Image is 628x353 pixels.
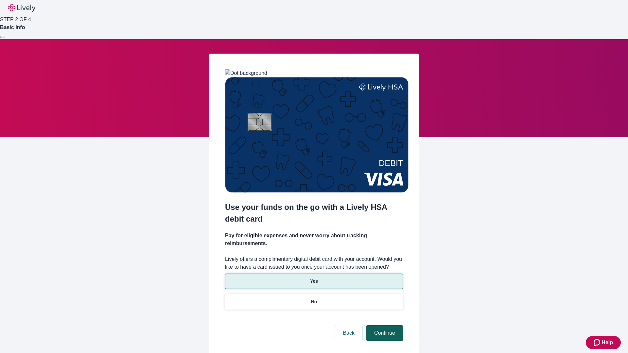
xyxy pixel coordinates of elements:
[225,69,267,77] img: Dot background
[602,339,613,346] span: Help
[335,325,362,341] button: Back
[8,4,35,12] img: Lively
[225,294,403,310] button: No
[225,201,403,225] h2: Use your funds on the go with a Lively HSA debit card
[310,278,318,285] p: Yes
[366,325,403,341] button: Continue
[586,336,621,349] button: Zendesk support iconHelp
[225,274,403,289] button: Yes
[225,232,403,247] h4: Pay for eligible expenses and never worry about tracking reimbursements.
[225,255,403,271] label: Lively offers a complimentary digital debit card with your account. Would you like to have a card...
[594,339,602,346] svg: Zendesk support icon
[311,298,317,305] p: No
[225,77,409,193] img: Debit card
